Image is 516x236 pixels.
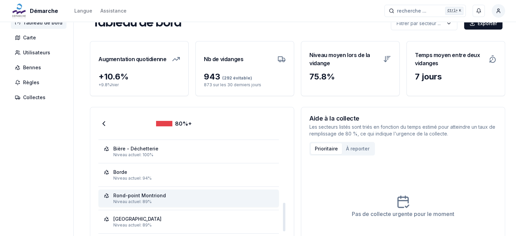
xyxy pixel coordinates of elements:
[113,199,273,204] div: Niveau actuel: 89%
[415,50,484,69] h3: Temps moyen entre deux vidanges
[113,169,127,176] div: Borde
[11,61,69,74] a: Bennes
[23,79,39,86] span: Règles
[104,145,273,158] a: Bière - DéchetterieNiveau actuel: 100%
[309,124,497,137] p: Les secteurs listés sont triés en fonction du temps estimé pour atteindre un taux de remplissage ...
[11,76,69,89] a: Règles
[156,120,192,128] div: 80%+
[23,64,41,71] span: Bennes
[23,49,50,56] span: Utilisateurs
[204,82,286,88] p: 873 sur les 30 derniers jours
[309,71,391,82] div: 75.8 %
[23,19,62,26] span: Tableau de bord
[23,94,45,101] span: Collectes
[113,192,166,199] div: Rond-point Montriond
[11,7,61,15] a: Démarche
[113,222,273,228] div: Niveau actuel: 89%
[104,192,273,204] a: Rond-point MontriondNiveau actuel: 89%
[384,5,466,17] button: recherche ...Ctrl+K
[30,7,58,15] span: Démarche
[104,169,273,181] a: BordeNiveau actuel: 94%
[113,145,158,152] div: Bière - Déchetterie
[397,20,441,27] p: Filtrer par secteur ...
[352,210,454,218] div: Pas de collecte urgente pour le moment
[220,75,252,80] span: (292 évitable)
[100,7,127,15] a: Assistance
[113,152,273,158] div: Niveau actuel: 100%
[93,17,181,30] h1: Tableau de bord
[104,216,273,228] a: [GEOGRAPHIC_DATA]Niveau actuel: 89%
[309,115,497,122] h3: Aide à la collecte
[113,216,161,222] div: [GEOGRAPHIC_DATA]
[11,3,27,19] img: Démarche Logo
[11,32,69,44] a: Carte
[342,143,374,154] button: À reporter
[397,7,426,14] span: recherche ...
[23,34,36,41] span: Carte
[11,47,69,59] a: Utilisateurs
[11,91,69,104] a: Collectes
[98,71,180,82] div: + 10.6 %
[311,143,342,154] button: Prioritaire
[98,50,166,69] h3: Augmentation quotidienne
[98,82,180,88] p: + 9.8 % hier
[11,17,69,29] a: Tableau de bord
[415,71,497,82] div: 7 jours
[204,71,286,82] div: 943
[309,50,379,69] h3: Niveau moyen lors de la vidange
[464,17,502,30] button: Exporter
[204,50,243,69] h3: Nb de vidanges
[391,17,457,30] button: label
[74,7,92,15] button: Langue
[113,176,273,181] div: Niveau actuel: 94%
[74,7,92,14] div: Langue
